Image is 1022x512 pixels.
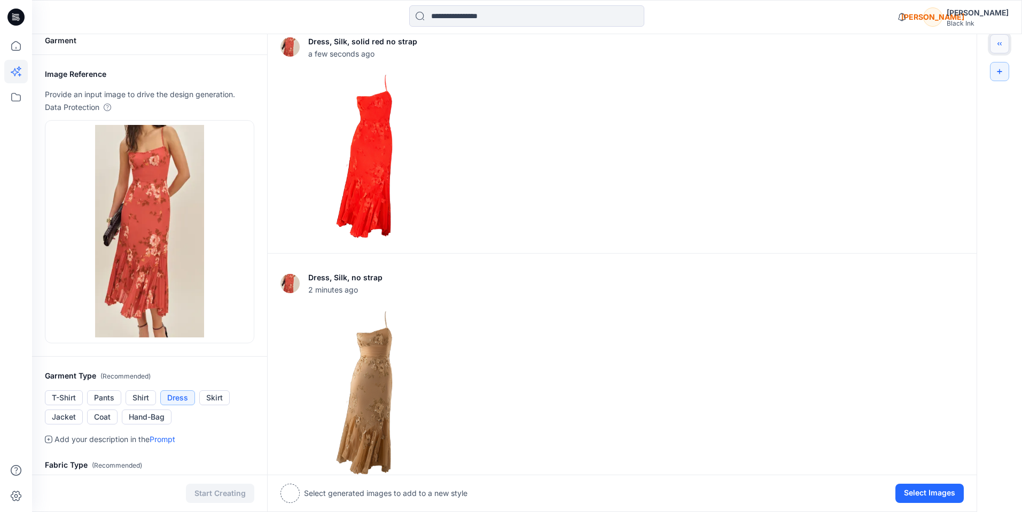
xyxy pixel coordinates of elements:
[92,461,142,469] span: ( Recommended )
[122,409,171,424] button: Hand-Bag
[199,390,230,405] button: Skirt
[160,390,195,405] button: Dress
[990,34,1009,53] button: Toggle idea bar
[54,433,175,446] p: Add your description in the
[281,310,448,476] img: 0.png
[100,372,151,380] span: ( Recommended )
[87,390,121,405] button: Pants
[308,48,417,59] span: a few seconds ago
[126,390,156,405] button: Shirt
[45,390,83,405] button: T-Shirt
[45,101,99,114] p: Data Protection
[895,484,964,503] button: Select Images
[281,73,448,240] img: 0.png
[280,274,300,293] img: eyJhbGciOiJIUzI1NiIsImtpZCI6IjAiLCJ0eXAiOiJKV1QifQ.eyJkYXRhIjp7InR5cGUiOiJzdG9yYWdlIiwicGF0aCI6Im...
[45,88,254,101] p: Provide an input image to drive the design generation.
[45,68,254,81] h2: Image Reference
[308,271,383,284] p: Dress, Silk, no strap
[990,62,1009,81] button: New Idea
[87,409,118,424] button: Coat
[280,37,300,57] img: eyJhbGciOiJIUzI1NiIsImtpZCI6IjAiLCJ0eXAiOiJKV1QifQ.eyJkYXRhIjp7InR5cGUiOiJzdG9yYWdlIiwicGF0aCI6Im...
[308,284,383,295] span: 2 minutes ago
[947,19,1009,27] div: Black Ink
[150,435,175,444] a: Prompt
[95,125,205,338] img: eyJhbGciOiJIUzI1NiIsImtpZCI6IjAiLCJ0eXAiOiJKV1QifQ.eyJkYXRhIjp7InR5cGUiOiJzdG9yYWdlIiwicGF0aCI6Im...
[45,459,254,472] h2: Fabric Type
[45,369,254,383] h2: Garment Type
[304,487,467,500] p: Select generated images to add to a new style
[308,35,417,48] p: Dress, Silk, solid red no strap
[947,6,1009,19] div: [PERSON_NAME]
[45,409,83,424] button: Jacket
[923,7,942,27] div: [PERSON_NAME]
